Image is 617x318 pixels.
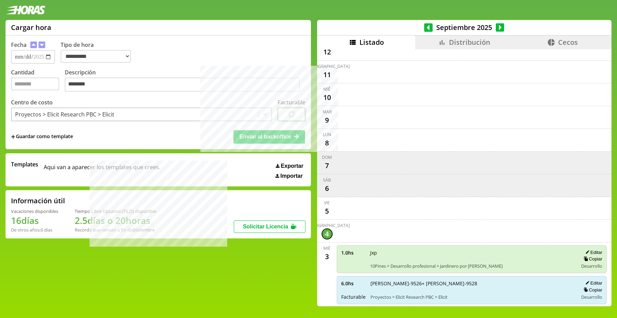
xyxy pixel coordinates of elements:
h1: 2.5 días o 20 horas [75,214,156,227]
button: Solicitar Licencia [234,220,305,233]
label: Cantidad [11,69,65,94]
span: Distribución [449,38,490,47]
div: [DEMOGRAPHIC_DATA] [304,223,350,228]
select: Tipo de hora [61,50,131,63]
label: Fecha [11,41,27,49]
div: mié [323,245,331,251]
div: lun [323,132,331,137]
div: [DEMOGRAPHIC_DATA] [304,63,350,69]
span: Listado [359,38,384,47]
button: Exportar [274,163,305,170]
input: Cantidad [11,78,59,90]
span: Cecos [558,38,578,47]
span: Solicitar Licencia [243,224,288,229]
label: Descripción [65,69,305,94]
div: Tiempo Libre Optativo (TiLO) disponible [75,208,156,214]
div: Recordá que vencen a fin de [75,227,156,233]
span: Septiembre 2025 [433,23,496,32]
div: Vacaciones disponibles [11,208,58,214]
button: Editar [583,249,602,255]
div: 11 [322,69,333,80]
h1: 16 días [11,214,58,227]
div: 3 [322,251,333,262]
label: Facturable [278,99,305,106]
span: 10Pines > Desarrollo profesional > Jardinero por [PERSON_NAME] [370,263,574,269]
div: mar [323,109,332,115]
button: Copiar [582,256,602,262]
div: 6 [322,183,333,194]
span: + [11,133,15,141]
div: 10 [322,92,333,103]
label: Centro de costo [11,99,53,106]
button: Copiar [582,287,602,293]
span: Templates [11,161,38,168]
span: 6.0 hs [341,280,366,287]
div: Proyectos > Elicit Research PBC > Elicit [15,111,114,118]
span: Proyectos > Elicit Research PBC > Elicit [370,294,574,300]
b: Diciembre [133,227,155,233]
span: +Guardar como template [11,133,73,141]
div: vie [324,200,330,206]
span: 1.0 hs [341,249,365,256]
span: Jxp [370,249,574,256]
span: Importar [280,173,303,179]
textarea: Descripción [65,78,300,92]
div: sáb [323,177,331,183]
div: scrollable content [317,49,611,305]
span: Exportar [281,163,303,169]
img: logotipo [6,6,45,14]
span: Desarrollo [581,263,602,269]
span: Facturable [341,294,366,300]
span: Desarrollo [581,294,602,300]
div: 4 [322,228,333,239]
div: De otros años: 0 días [11,227,58,233]
label: Tipo de hora [61,41,136,64]
div: 7 [322,160,333,171]
span: [PERSON_NAME]-9526+ [PERSON_NAME]-9528 [370,280,574,287]
div: mié [323,86,331,92]
div: 9 [322,115,333,126]
span: Aqui van a aparecer los templates que crees. [44,161,160,179]
h1: Cargar hora [11,23,51,32]
div: 8 [322,137,333,148]
div: 5 [322,206,333,217]
div: dom [322,154,332,160]
div: 12 [322,47,333,58]
h2: Información útil [11,196,65,205]
button: Enviar al backoffice [233,130,305,143]
button: Editar [583,280,602,286]
span: Enviar al backoffice [239,134,291,140]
